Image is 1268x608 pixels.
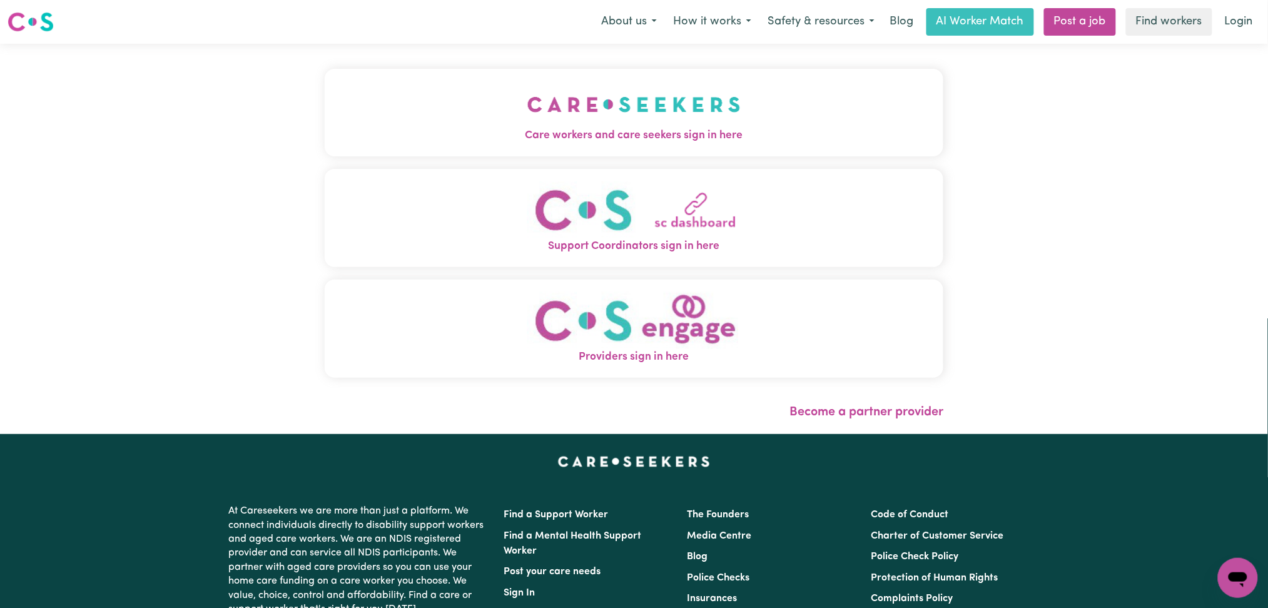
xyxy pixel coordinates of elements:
a: Find a Mental Health Support Worker [504,531,642,556]
a: Sign In [504,588,535,598]
iframe: Button to launch messaging window [1218,558,1258,598]
a: Become a partner provider [789,406,943,418]
img: Careseekers logo [8,11,54,33]
a: Code of Conduct [871,510,948,520]
a: Insurances [687,594,738,604]
button: Care workers and care seekers sign in here [325,69,944,156]
button: Support Coordinators sign in here [325,169,944,267]
button: About us [593,9,665,35]
a: Post your care needs [504,567,601,577]
a: Media Centre [687,531,752,541]
a: Find workers [1126,8,1212,36]
a: Complaints Policy [871,594,953,604]
a: Blog [687,552,708,562]
a: Charter of Customer Service [871,531,1003,541]
a: The Founders [687,510,749,520]
button: How it works [665,9,759,35]
span: Care workers and care seekers sign in here [325,128,944,144]
a: Protection of Human Rights [871,573,998,583]
a: Careseekers logo [8,8,54,36]
button: Safety & resources [759,9,883,35]
a: AI Worker Match [926,8,1034,36]
a: Careseekers home page [558,457,710,467]
a: Police Checks [687,573,750,583]
a: Police Check Policy [871,552,958,562]
a: Login [1217,8,1260,36]
a: Find a Support Worker [504,510,609,520]
a: Blog [883,8,921,36]
span: Providers sign in here [325,349,944,365]
a: Post a job [1044,8,1116,36]
span: Support Coordinators sign in here [325,238,944,255]
button: Providers sign in here [325,280,944,378]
